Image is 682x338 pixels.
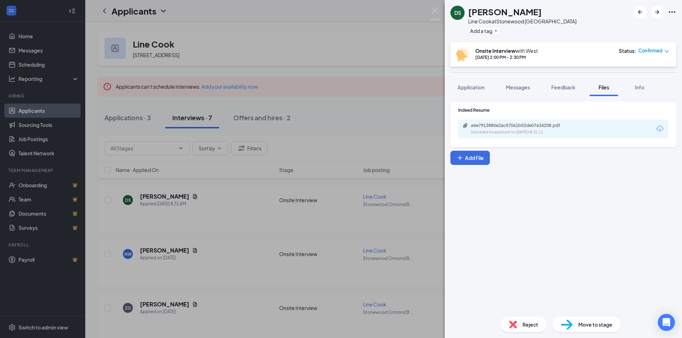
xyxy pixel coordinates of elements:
[523,321,538,328] span: Reject
[651,6,664,18] button: ArrowRight
[636,8,644,16] svg: ArrowLeftNew
[551,84,575,90] span: Feedback
[638,47,662,54] span: Confirmed
[656,124,664,133] svg: Download
[475,54,538,60] div: [DATE] 2:00 PM - 2:30 PM
[458,107,669,113] div: Indeed Resume
[668,8,676,16] svg: Ellipses
[578,321,612,328] span: Move to stage
[658,314,675,331] div: Open Intercom Messenger
[599,84,609,90] span: Files
[456,154,464,161] svg: Plus
[619,47,636,54] div: Status :
[664,49,669,54] span: down
[635,84,644,90] span: Info
[462,123,578,135] a: Paperclipe6e7913880e2ac57061b52de07a34208.pdfUploaded by applicant on [DATE] 08:31:11
[454,9,461,16] div: DS
[475,48,515,54] b: Onsite Interview
[653,8,661,16] svg: ArrowRight
[462,123,468,128] svg: Paperclip
[450,151,490,165] button: Add FilePlus
[506,84,530,90] span: Messages
[494,29,498,33] svg: Plus
[471,123,570,128] div: e6e7913880e2ac57061b52de07a34208.pdf
[468,18,577,25] div: Line Cook at Stonewood [GEOGRAPHIC_DATA]
[468,6,542,18] h1: [PERSON_NAME]
[468,27,500,34] button: PlusAdd a tag
[634,6,646,18] button: ArrowLeftNew
[471,129,578,135] div: Uploaded by applicant on [DATE] 08:31:11
[458,84,485,90] span: Application
[475,47,538,54] div: with West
